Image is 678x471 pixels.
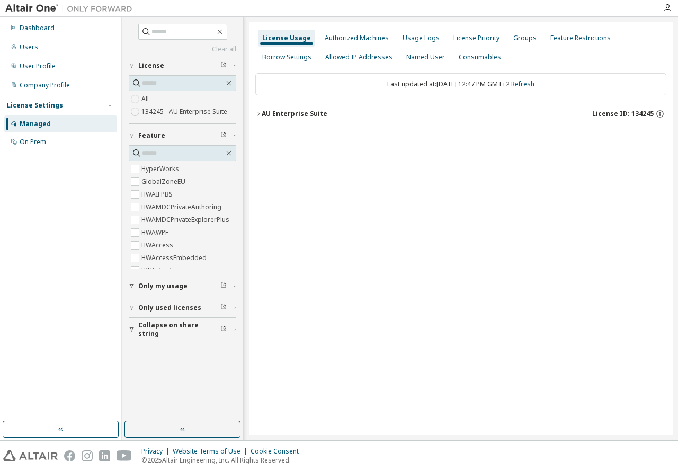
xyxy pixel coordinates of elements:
[513,34,537,42] div: Groups
[141,93,151,105] label: All
[141,175,188,188] label: GlobalZoneEU
[129,274,236,298] button: Only my usage
[453,34,499,42] div: License Priority
[220,131,227,140] span: Clear filter
[117,450,132,461] img: youtube.svg
[129,45,236,54] a: Clear all
[138,131,165,140] span: Feature
[82,450,93,461] img: instagram.svg
[141,188,175,201] label: HWAIFPBS
[129,296,236,319] button: Only used licenses
[262,110,327,118] div: AU Enterprise Suite
[325,53,392,61] div: Allowed IP Addresses
[141,239,175,252] label: HWAccess
[255,102,666,126] button: AU Enterprise SuiteLicense ID: 134245
[141,214,231,226] label: HWAMDCPrivateExplorerPlus
[141,252,209,264] label: HWAccessEmbedded
[141,201,224,214] label: HWAMDCPrivateAuthoring
[220,325,227,334] span: Clear filter
[220,304,227,312] span: Clear filter
[511,79,534,88] a: Refresh
[20,62,56,70] div: User Profile
[129,318,236,341] button: Collapse on share string
[403,34,440,42] div: Usage Logs
[129,124,236,147] button: Feature
[5,3,138,14] img: Altair One
[262,53,311,61] div: Borrow Settings
[592,110,654,118] span: License ID: 134245
[141,447,173,456] div: Privacy
[20,138,46,146] div: On Prem
[406,53,445,61] div: Named User
[220,61,227,70] span: Clear filter
[141,226,171,239] label: HWAWPF
[141,264,177,277] label: HWActivate
[99,450,110,461] img: linkedin.svg
[459,53,501,61] div: Consumables
[3,450,58,461] img: altair_logo.svg
[138,321,220,338] span: Collapse on share string
[173,447,251,456] div: Website Terms of Use
[20,81,70,90] div: Company Profile
[251,447,305,456] div: Cookie Consent
[138,304,201,312] span: Only used licenses
[138,282,188,290] span: Only my usage
[141,456,305,465] p: © 2025 Altair Engineering, Inc. All Rights Reserved.
[220,282,227,290] span: Clear filter
[138,61,164,70] span: License
[262,34,311,42] div: License Usage
[20,24,55,32] div: Dashboard
[550,34,611,42] div: Feature Restrictions
[141,163,181,175] label: HyperWorks
[325,34,389,42] div: Authorized Machines
[7,101,63,110] div: License Settings
[20,43,38,51] div: Users
[255,73,666,95] div: Last updated at: [DATE] 12:47 PM GMT+2
[129,54,236,77] button: License
[20,120,51,128] div: Managed
[64,450,75,461] img: facebook.svg
[141,105,229,118] label: 134245 - AU Enterprise Suite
